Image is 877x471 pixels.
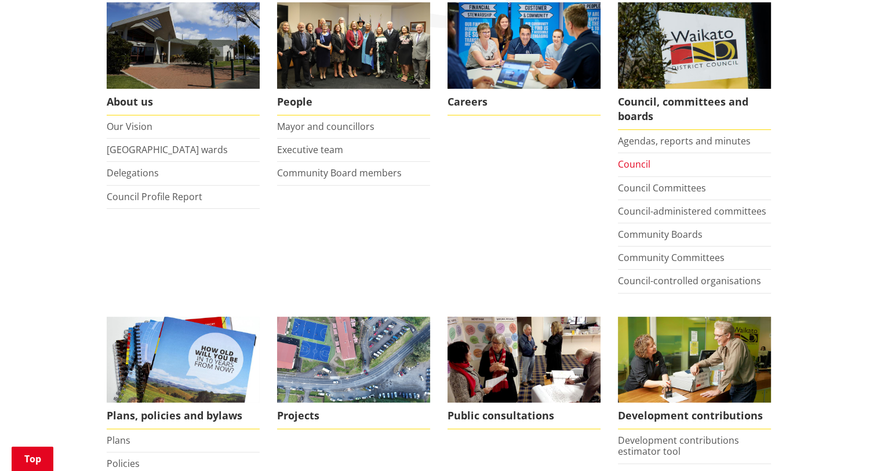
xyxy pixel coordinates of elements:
[277,89,430,115] span: People
[618,434,739,458] a: Development contributions estimator tool
[107,2,260,89] img: WDC Building 0015
[107,89,260,115] span: About us
[277,403,430,429] span: Projects
[107,120,152,133] a: Our Vision
[618,317,771,403] img: Fees
[618,135,751,147] a: Agendas, reports and minutes
[447,2,601,89] img: Office staff in meeting - Career page
[107,317,260,403] img: Long Term Plan
[618,317,771,430] a: FInd out more about fees and fines here Development contributions
[12,447,53,471] a: Top
[447,317,601,430] a: public-consultations Public consultations
[107,190,202,203] a: Council Profile Report
[277,166,402,179] a: Community Board members
[277,120,374,133] a: Mayor and councillors
[107,403,260,429] span: Plans, policies and bylaws
[447,403,601,429] span: Public consultations
[277,317,430,430] a: Projects
[618,89,771,130] span: Council, committees and boards
[277,2,430,89] img: 2022 Council
[618,2,771,130] a: Waikato-District-Council-sign Council, committees and boards
[107,457,140,470] a: Policies
[618,403,771,429] span: Development contributions
[618,205,766,218] a: Council-administered committees
[107,317,260,430] a: We produce a number of plans, policies and bylaws including the Long Term Plan Plans, policies an...
[107,143,228,156] a: [GEOGRAPHIC_DATA] wards
[447,2,601,115] a: Careers
[107,2,260,115] a: WDC Building 0015 About us
[618,274,761,287] a: Council-controlled organisations
[618,2,771,89] img: Waikato-District-Council-sign
[277,2,430,115] a: 2022 Council People
[824,422,865,464] iframe: Messenger Launcher
[618,158,650,171] a: Council
[618,182,706,194] a: Council Committees
[107,166,159,179] a: Delegations
[447,89,601,115] span: Careers
[618,228,703,241] a: Community Boards
[277,143,343,156] a: Executive team
[277,317,430,403] img: DJI_0336
[618,251,725,264] a: Community Committees
[107,434,130,447] a: Plans
[447,317,601,403] img: public-consultations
